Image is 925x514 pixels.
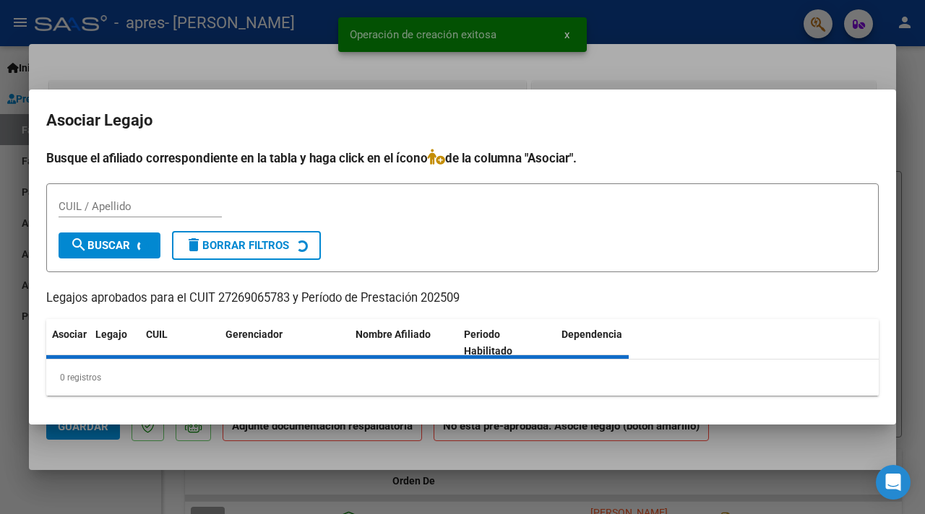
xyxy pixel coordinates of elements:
button: Buscar [59,232,160,258]
span: Nombre Afiliado [356,328,431,340]
p: Legajos aprobados para el CUIT 27269065783 y Período de Prestación 202509 [46,289,879,308]
span: CUIL [146,328,168,340]
mat-icon: search [70,236,87,253]
datatable-header-cell: Dependencia [556,319,664,367]
datatable-header-cell: Legajo [90,319,140,367]
span: Gerenciador [225,328,283,340]
span: Dependencia [562,328,622,340]
datatable-header-cell: CUIL [140,319,220,367]
span: Legajo [95,328,127,340]
datatable-header-cell: Asociar [46,319,90,367]
mat-icon: delete [185,236,202,253]
datatable-header-cell: Gerenciador [220,319,350,367]
datatable-header-cell: Nombre Afiliado [350,319,458,367]
datatable-header-cell: Periodo Habilitado [458,319,556,367]
span: Asociar [52,328,87,340]
span: Borrar Filtros [185,239,289,252]
div: Open Intercom Messenger [876,465,911,500]
div: 0 registros [46,360,879,396]
h2: Asociar Legajo [46,107,879,134]
button: Borrar Filtros [172,231,321,260]
span: Buscar [70,239,130,252]
span: Periodo Habilitado [464,328,512,357]
h4: Busque el afiliado correspondiente en la tabla y haga click en el ícono de la columna "Asociar". [46,149,879,167]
